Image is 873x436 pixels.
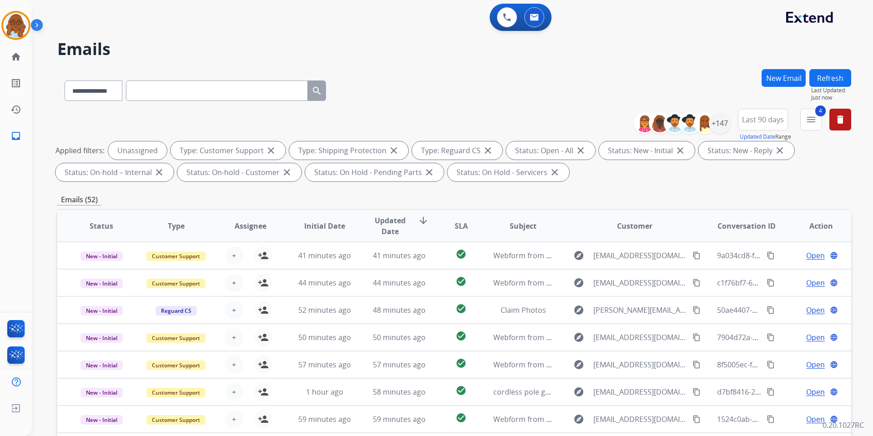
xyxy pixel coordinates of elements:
[298,251,351,261] span: 41 minutes ago
[225,246,243,265] button: +
[225,383,243,401] button: +
[80,279,123,288] span: New - Initial
[767,333,775,341] mat-icon: content_copy
[57,40,851,58] h2: Emails
[717,221,776,231] span: Conversation ID
[717,387,857,397] span: d7bf8416-2704-43e4-b27a-1d6a93a6676c
[456,412,467,423] mat-icon: check_circle
[593,386,687,397] span: [EMAIL_ADDRESS][DOMAIN_NAME]
[830,388,838,396] mat-icon: language
[289,141,408,160] div: Type: Shipping Protection
[709,112,731,134] div: +147
[573,250,584,261] mat-icon: explore
[232,414,236,425] span: +
[305,163,444,181] div: Status: On Hold - Pending Parts
[281,167,292,178] mat-icon: close
[418,215,429,226] mat-icon: arrow_downward
[156,306,197,316] span: Reguard CS
[593,359,687,370] span: [EMAIL_ADDRESS][DOMAIN_NAME]
[258,414,269,425] mat-icon: person_add
[232,250,236,261] span: +
[573,332,584,343] mat-icon: explore
[835,114,846,125] mat-icon: delete
[692,251,701,260] mat-icon: content_copy
[225,301,243,319] button: +
[154,167,165,178] mat-icon: close
[10,51,21,62] mat-icon: home
[311,85,322,96] mat-icon: search
[830,361,838,369] mat-icon: language
[232,305,236,316] span: +
[573,414,584,425] mat-icon: explore
[738,109,788,130] button: Last 90 days
[225,328,243,346] button: +
[232,277,236,288] span: +
[767,279,775,287] mat-icon: content_copy
[80,361,123,370] span: New - Initial
[447,163,569,181] div: Status: On Hold - Servicers
[593,277,687,288] span: [EMAIL_ADDRESS][DOMAIN_NAME]
[258,332,269,343] mat-icon: person_add
[232,332,236,343] span: +
[232,386,236,397] span: +
[767,306,775,314] mat-icon: content_copy
[171,141,286,160] div: Type: Customer Support
[298,305,351,315] span: 52 minutes ago
[767,388,775,396] mat-icon: content_copy
[599,141,695,160] div: Status: New - Initial
[90,221,113,231] span: Status
[482,145,493,156] mat-icon: close
[146,415,206,425] span: Customer Support
[298,360,351,370] span: 57 minutes ago
[806,414,825,425] span: Open
[777,210,851,242] th: Action
[306,387,343,397] span: 1 hour ago
[506,141,595,160] div: Status: Open - All
[806,359,825,370] span: Open
[493,278,699,288] span: Webform from [EMAIL_ADDRESS][DOMAIN_NAME] on [DATE]
[80,388,123,397] span: New - Initial
[811,87,851,94] span: Last Updated:
[10,104,21,115] mat-icon: history
[593,250,687,261] span: [EMAIL_ADDRESS][DOMAIN_NAME]
[298,278,351,288] span: 44 minutes ago
[146,388,206,397] span: Customer Support
[258,250,269,261] mat-icon: person_add
[806,305,825,316] span: Open
[575,145,586,156] mat-icon: close
[510,221,537,231] span: Subject
[57,194,101,205] p: Emails (52)
[373,251,426,261] span: 41 minutes ago
[717,332,858,342] span: 7904d72a-0e93-4cd8-8eb3-3a6b57481959
[501,305,546,315] span: Claim Photos
[456,358,467,369] mat-icon: check_circle
[692,361,701,369] mat-icon: content_copy
[717,360,853,370] span: 8f5005ec-f8c1-4246-8087-d8a094247ec8
[692,279,701,287] mat-icon: content_copy
[809,69,851,87] button: Refresh
[412,141,502,160] div: Type: Reguard CS
[573,386,584,397] mat-icon: explore
[146,251,206,261] span: Customer Support
[675,145,686,156] mat-icon: close
[692,333,701,341] mat-icon: content_copy
[593,305,687,316] span: [PERSON_NAME][EMAIL_ADDRESS][PERSON_NAME][DOMAIN_NAME]
[146,361,206,370] span: Customer Support
[830,251,838,260] mat-icon: language
[830,279,838,287] mat-icon: language
[806,250,825,261] span: Open
[815,105,826,116] span: 4
[373,278,426,288] span: 44 minutes ago
[800,109,822,130] button: 4
[767,415,775,423] mat-icon: content_copy
[3,13,29,38] img: avatar
[455,221,468,231] span: SLA
[573,359,584,370] mat-icon: explore
[225,410,243,428] button: +
[806,386,825,397] span: Open
[493,251,699,261] span: Webform from [EMAIL_ADDRESS][DOMAIN_NAME] on [DATE]
[370,215,411,237] span: Updated Date
[232,359,236,370] span: +
[692,306,701,314] mat-icon: content_copy
[740,133,775,140] button: Updated Date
